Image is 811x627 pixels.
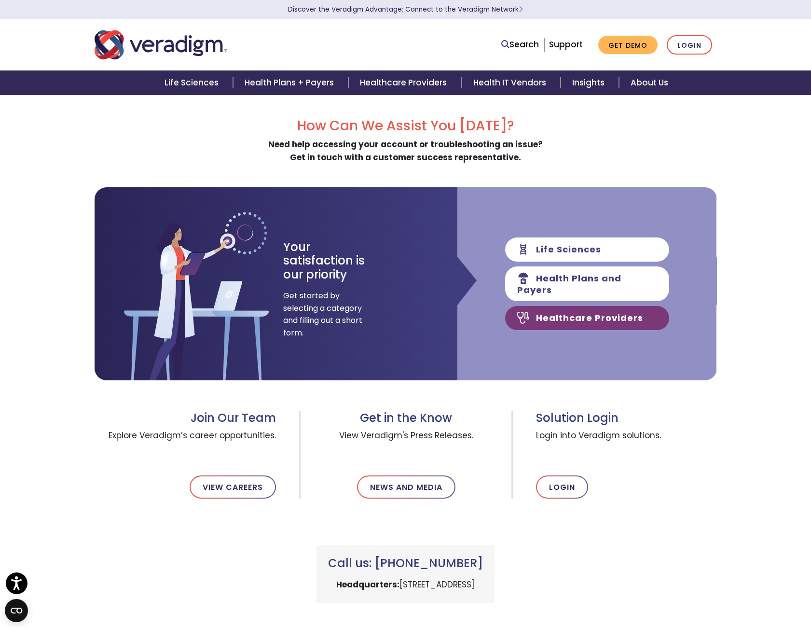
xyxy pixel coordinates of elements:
[462,70,561,95] a: Health IT Vendors
[561,70,619,95] a: Insights
[95,118,717,134] h2: How Can We Assist You [DATE]?
[357,475,455,499] a: News and Media
[536,411,716,425] h3: Solution Login
[619,70,680,95] a: About Us
[348,70,461,95] a: Healthcare Providers
[328,578,483,591] p: [STREET_ADDRESS]
[328,557,483,571] h3: Call us: [PHONE_NUMBER]
[324,411,488,425] h3: Get in the Know
[268,139,543,163] strong: Need help accessing your account or troubleshooting an issue? Get in touch with a customer succes...
[549,39,583,50] a: Support
[667,35,712,55] a: Login
[336,579,399,590] strong: Headquarters:
[95,411,276,425] h3: Join Our Team
[519,5,523,14] span: Learn More
[288,5,523,14] a: Discover the Veradigm Advantage: Connect to the Veradigm NetworkLearn More
[324,425,488,460] span: View Veradigm's Press Releases.
[95,29,227,61] img: Veradigm logo
[233,70,348,95] a: Health Plans + Payers
[626,557,799,615] iframe: Drift Chat Widget
[283,290,363,339] span: Get started by selecting a category and filling out a short form.
[5,599,28,622] button: Open CMP widget
[536,425,716,460] span: Login into Veradigm solutions.
[95,425,276,460] span: Explore Veradigm’s career opportunities.
[536,475,588,499] a: Login
[283,240,382,282] h3: Your satisfaction is our priority
[598,36,658,55] a: Get Demo
[190,475,276,499] a: View Careers
[501,38,539,51] a: Search
[153,70,233,95] a: Life Sciences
